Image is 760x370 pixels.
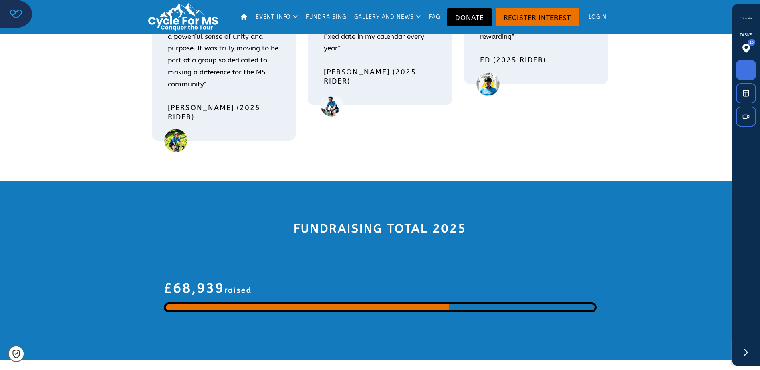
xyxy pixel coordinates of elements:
a: Donate [447,8,492,26]
a: Cookie settings [8,346,24,362]
div: 66% [166,304,449,314]
strong: £68,939 [164,280,252,296]
h4: [PERSON_NAME] (2025 RIDER) [324,68,436,86]
h4: ED (2025 RIDER) [480,56,592,65]
span: fundraising total 2025 [294,221,466,236]
img: f0f0ba1d001e0ff9a763b05369283801.svg [10,10,22,18]
span: raised [224,286,252,295]
img: Logo [145,2,225,32]
a: Register Interest [496,8,579,26]
h4: [PERSON_NAME] (2025 rider) [168,103,280,121]
a: Login [581,4,610,30]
